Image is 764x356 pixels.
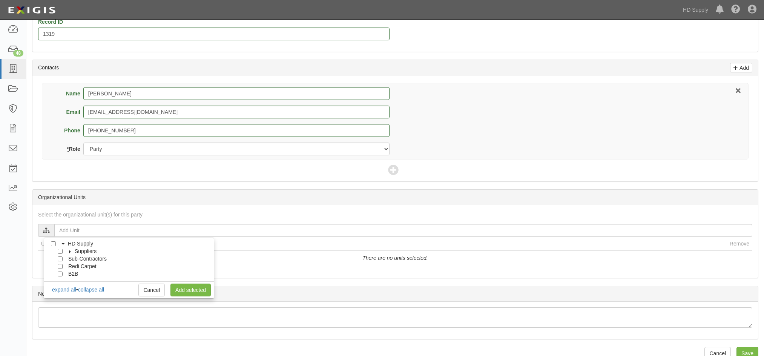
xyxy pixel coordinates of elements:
[32,211,758,218] div: Select the organizational unit(s) for this party
[679,2,712,17] a: HD Supply
[730,63,752,72] a: Add
[55,90,83,97] label: Name
[38,237,727,251] th: Unit
[52,287,76,293] a: expand all
[54,224,752,237] input: Add Unit
[55,127,83,134] label: Phone
[362,255,428,261] i: There are no units selected.
[38,18,63,26] label: Record ID
[32,190,758,205] div: Organizational Units
[55,108,83,116] label: Email
[32,60,758,75] div: Contacts
[731,5,740,14] i: Help Center - Complianz
[68,271,78,277] span: B2B
[67,146,69,152] abbr: required
[738,63,749,72] p: Add
[727,237,752,251] th: Remove
[138,284,165,296] a: Cancel
[6,3,58,17] img: logo-5460c22ac91f19d4615b14bd174203de0afe785f0fc80cf4dbbc73dc1793850b.png
[78,287,104,293] a: collapse all
[170,284,211,296] a: Add selected
[55,145,83,153] label: Role
[32,286,758,302] div: Notes
[75,248,97,254] span: Suppliers
[68,241,93,247] span: HD Supply
[13,50,23,57] div: 48
[68,256,107,262] span: Sub-Contractors
[68,263,97,269] span: Redi Carpet
[52,286,104,293] div: •
[388,165,402,176] span: Add Contact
